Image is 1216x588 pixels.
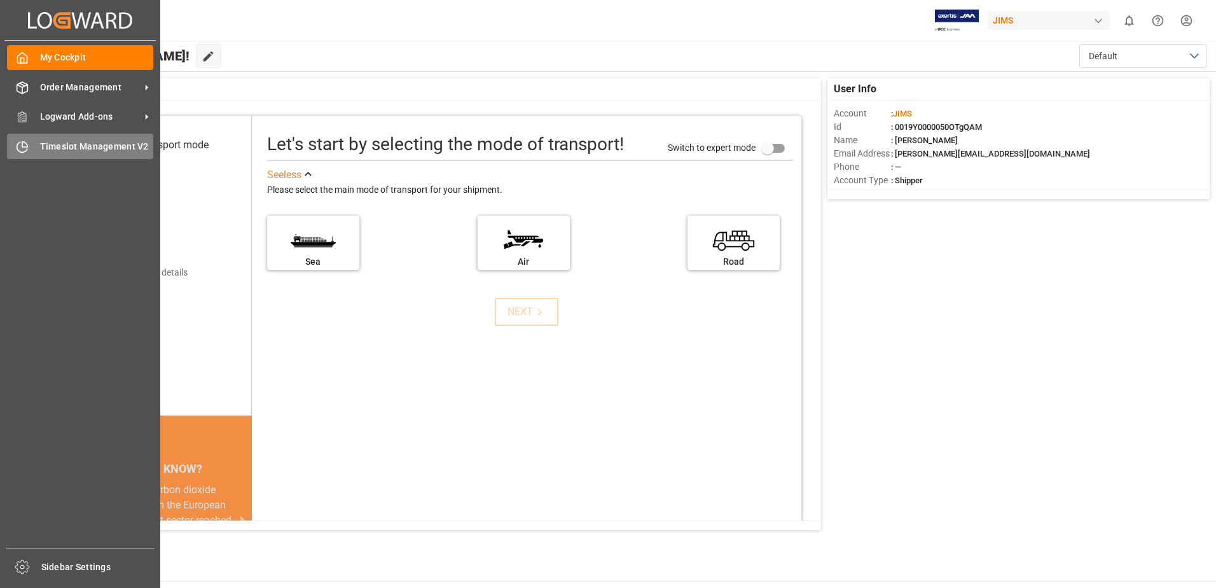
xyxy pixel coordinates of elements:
[508,304,546,319] div: NEXT
[834,160,891,174] span: Phone
[267,131,624,158] div: Let's start by selecting the mode of transport!
[988,8,1115,32] button: JIMS
[891,136,958,145] span: : [PERSON_NAME]
[834,174,891,187] span: Account Type
[495,298,558,326] button: NEXT
[41,561,155,574] span: Sidebar Settings
[891,122,982,132] span: : 0019Y0000050OTgQAM
[891,176,923,185] span: : Shipper
[484,255,563,269] div: Air
[7,134,153,158] a: Timeslot Management V2
[893,109,912,118] span: JIMS
[834,81,876,97] span: User Info
[1115,6,1143,35] button: show 0 new notifications
[40,81,141,94] span: Order Management
[267,167,301,183] div: See less
[53,44,190,68] span: Hello [PERSON_NAME]!
[988,11,1110,30] div: JIMS
[1079,44,1206,68] button: open menu
[1089,50,1117,63] span: Default
[668,142,756,152] span: Switch to expert mode
[7,45,153,70] a: My Cockpit
[694,255,773,269] div: Road
[40,140,154,153] span: Timeslot Management V2
[891,109,912,118] span: :
[234,482,252,559] button: next slide / item
[834,134,891,147] span: Name
[40,51,154,64] span: My Cockpit
[834,107,891,120] span: Account
[1143,6,1172,35] button: Help Center
[267,183,792,198] div: Please select the main mode of transport for your shipment.
[891,149,1090,158] span: : [PERSON_NAME][EMAIL_ADDRESS][DOMAIN_NAME]
[108,266,188,279] div: Add shipping details
[834,147,891,160] span: Email Address
[40,110,141,123] span: Logward Add-ons
[935,10,979,32] img: Exertis%20JAM%20-%20Email%20Logo.jpg_1722504956.jpg
[891,162,901,172] span: : —
[273,255,353,269] div: Sea
[834,120,891,134] span: Id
